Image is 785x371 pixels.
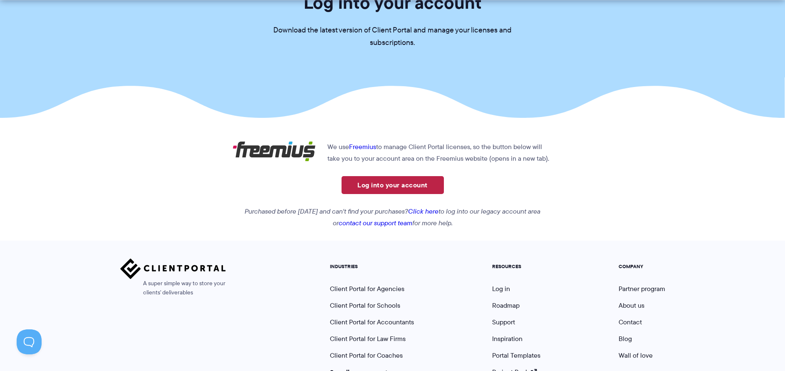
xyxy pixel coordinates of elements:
[245,207,540,228] em: Purchased before [DATE] and can't find your purchases? to log into our legacy account area or for...
[233,141,316,162] img: Freemius logo
[330,301,400,310] a: Client Portal for Schools
[619,264,665,269] h5: COMPANY
[492,334,523,344] a: Inspiration
[330,334,406,344] a: Client Portal for Law Firms
[233,141,552,164] p: We use to manage Client Portal licenses, so the button below will take you to your account area o...
[619,351,653,360] a: Wall of love
[342,176,444,194] a: Log into your account
[619,317,642,327] a: Contact
[330,351,403,360] a: Client Portal for Coaches
[120,279,226,297] span: A super simple way to store your clients' deliverables
[492,301,520,310] a: Roadmap
[339,218,412,228] a: contact our support team
[330,264,414,269] h5: INDUSTRIES
[619,301,644,310] a: About us
[330,284,404,294] a: Client Portal for Agencies
[17,329,42,354] iframe: Toggle Customer Support
[492,351,540,360] a: Portal Templates
[492,284,510,294] a: Log in
[268,24,518,49] p: Download the latest version of Client Portal and manage your licenses and subscriptions.
[349,142,376,152] a: Freemius
[492,264,540,269] h5: RESOURCES
[408,207,438,216] a: Click here
[619,284,665,294] a: Partner program
[330,317,414,327] a: Client Portal for Accountants
[492,317,515,327] a: Support
[619,334,632,344] a: Blog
